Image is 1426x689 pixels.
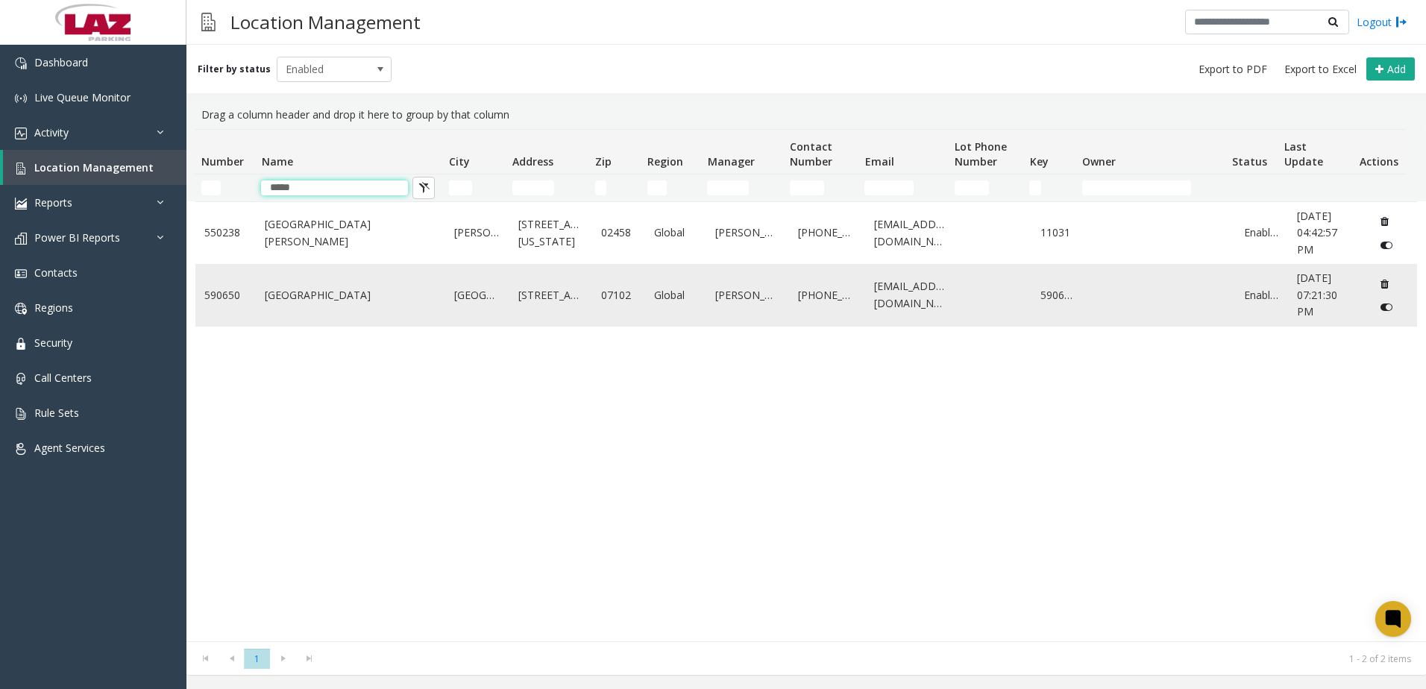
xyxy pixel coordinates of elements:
span: Location Management [34,160,154,174]
td: Key Filter [1023,174,1075,201]
a: Global [654,224,697,241]
input: Name Filter [261,180,408,195]
a: [GEOGRAPHIC_DATA] [265,287,436,303]
a: 07102 [601,287,636,303]
button: Export to Excel [1278,59,1363,80]
a: 590650 [1040,287,1075,303]
img: 'icon' [15,163,27,174]
button: Delete [1373,210,1397,233]
th: Actions [1354,130,1406,174]
img: 'icon' [15,268,27,280]
img: 'icon' [15,92,27,104]
span: Dashboard [34,55,88,69]
label: Filter by status [198,63,271,76]
input: Manager Filter [707,180,749,195]
a: [GEOGRAPHIC_DATA][PERSON_NAME] [265,216,436,250]
a: Enabled [1244,287,1279,303]
input: Zip Filter [595,180,607,195]
a: [PHONE_NUMBER] [798,224,855,241]
span: Last Update [1284,139,1323,169]
img: pageIcon [201,4,216,40]
td: Email Filter [858,174,949,201]
span: Owner [1082,154,1116,169]
input: Email Filter [864,180,914,195]
span: Reports [34,195,72,210]
img: 'icon' [15,233,27,245]
span: Export to PDF [1199,62,1267,77]
td: Contact Number Filter [784,174,858,201]
td: Manager Filter [701,174,784,201]
span: [DATE] 07:21:30 PM [1297,271,1337,318]
img: logout [1395,14,1407,30]
a: Location Management [3,150,186,185]
span: Enabled [277,57,368,81]
a: [PERSON_NAME] [454,224,500,241]
span: Export to Excel [1284,62,1357,77]
kendo-pager-info: 1 - 2 of 2 items [331,652,1411,665]
a: [PHONE_NUMBER] [798,287,855,303]
span: Regions [34,301,73,315]
td: Name Filter [255,174,442,201]
td: Address Filter [506,174,589,201]
img: 'icon' [15,198,27,210]
td: Actions Filter [1354,174,1406,201]
a: Enabled [1244,224,1279,241]
td: Region Filter [641,174,701,201]
a: 590650 [204,287,247,303]
td: Status Filter [1226,174,1278,201]
a: [STREET_ADDRESS] [518,287,584,303]
th: Status [1226,130,1278,174]
span: Manager [708,154,755,169]
button: Delete [1373,271,1397,295]
a: [PERSON_NAME] [715,287,781,303]
span: Page 1 [244,649,270,669]
span: Power BI Reports [34,230,120,245]
h3: Location Management [223,4,428,40]
span: Live Queue Monitor [34,90,131,104]
span: [DATE] 04:42:57 PM [1297,209,1337,257]
span: Call Centers [34,371,92,385]
a: Global [654,287,697,303]
button: Clear [412,177,435,199]
a: [PERSON_NAME] [715,224,781,241]
input: Number Filter [201,180,221,195]
input: City Filter [449,180,472,195]
button: Add [1366,57,1415,81]
td: Last Update Filter [1278,174,1353,201]
div: Drag a column header and drop it here to group by that column [195,101,1417,129]
span: Rule Sets [34,406,79,420]
a: 02458 [601,224,636,241]
a: [EMAIL_ADDRESS][DOMAIN_NAME] [874,278,947,312]
a: [DATE] 04:42:57 PM [1297,208,1354,258]
div: Data table [186,129,1426,641]
input: Lot Phone Number Filter [955,180,989,195]
img: 'icon' [15,373,27,385]
img: 'icon' [15,128,27,139]
img: 'icon' [15,338,27,350]
span: Region [647,154,683,169]
img: 'icon' [15,443,27,455]
a: [GEOGRAPHIC_DATA] [454,287,500,303]
a: [EMAIL_ADDRESS][DOMAIN_NAME] [874,216,947,250]
span: Key [1030,154,1049,169]
button: Export to PDF [1193,59,1273,80]
img: 'icon' [15,303,27,315]
input: Region Filter [647,180,667,195]
span: Zip [595,154,612,169]
span: Number [201,154,244,169]
a: 550238 [204,224,247,241]
td: Zip Filter [589,174,641,201]
td: Number Filter [195,174,255,201]
span: Activity [34,125,69,139]
span: Contact Number [790,139,832,169]
input: Key Filter [1029,180,1041,195]
a: [DATE] 07:21:30 PM [1297,270,1354,320]
img: 'icon' [15,408,27,420]
span: Security [34,336,72,350]
input: Address Filter [512,180,554,195]
span: Add [1387,62,1406,76]
span: Address [512,154,553,169]
a: Logout [1357,14,1407,30]
a: [STREET_ADDRESS][US_STATE] [518,216,584,250]
td: City Filter [443,174,506,201]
